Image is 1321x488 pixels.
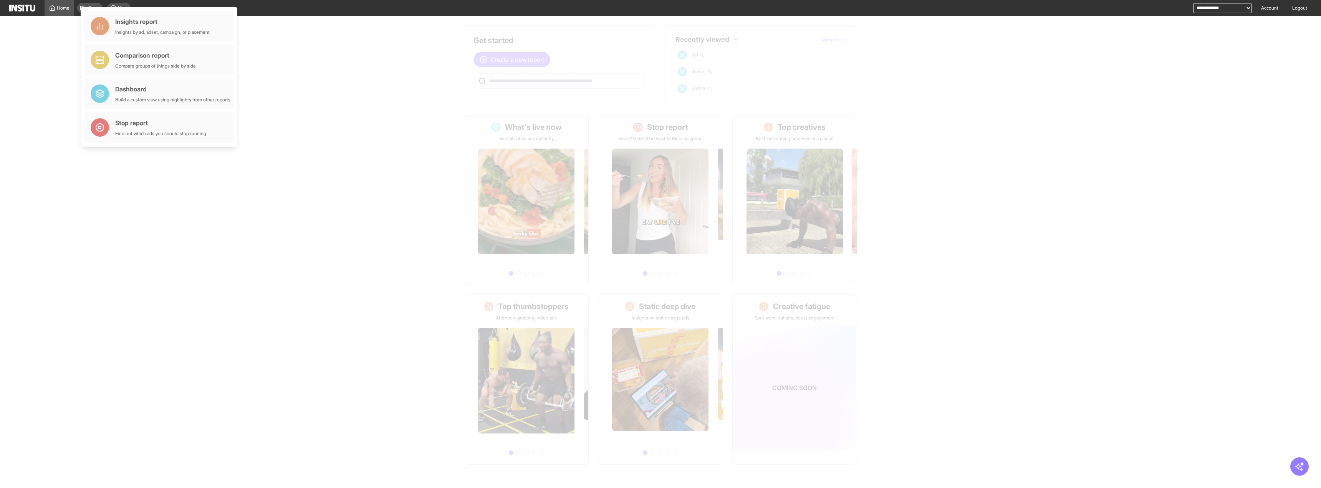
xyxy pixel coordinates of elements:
span: Home [57,5,70,11]
div: Stop report [115,118,206,127]
div: Dashboard [115,84,230,94]
div: Comparison report [115,51,196,60]
div: Compare groups of things side by side [115,63,196,69]
span: Open [88,5,99,11]
img: Logo [9,5,35,12]
div: Insights report [115,17,210,26]
span: New [118,5,127,11]
div: Build a custom view using highlights from other reports [115,97,230,103]
div: Insights by ad, adset, campaign, or placement [115,29,210,35]
div: Find out which ads you should stop running [115,131,206,137]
